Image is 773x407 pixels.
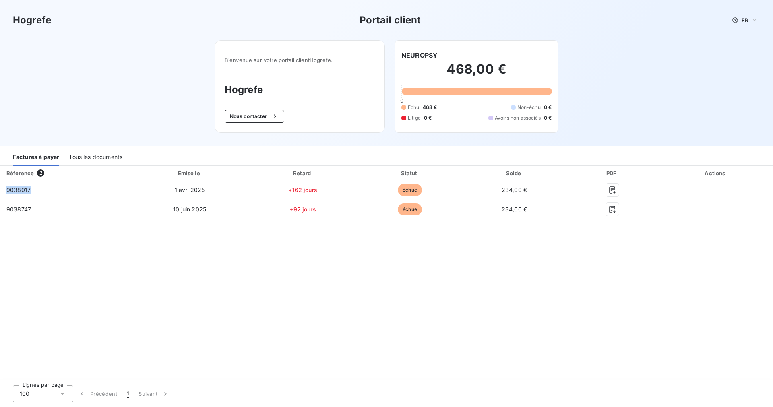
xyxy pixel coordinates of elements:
[73,385,122,402] button: Précédent
[660,169,771,177] div: Actions
[225,83,375,97] h3: Hogrefe
[408,104,420,111] span: Échu
[20,390,29,398] span: 100
[423,104,437,111] span: 468 €
[6,170,34,176] div: Référence
[568,169,657,177] div: PDF
[464,169,564,177] div: Solde
[127,390,129,398] span: 1
[37,169,44,177] span: 2
[225,110,284,123] button: Nous contacter
[288,186,317,193] span: +162 jours
[13,149,59,166] div: Factures à payer
[13,13,51,27] h3: Hogrefe
[173,206,206,213] span: 10 juin 2025
[424,114,432,122] span: 0 €
[122,385,134,402] button: 1
[250,169,355,177] div: Retard
[225,57,375,63] span: Bienvenue sur votre portail client Hogrefe .
[742,17,748,23] span: FR
[69,149,122,166] div: Tous les documents
[401,61,552,85] h2: 468,00 €
[132,169,247,177] div: Émise le
[502,186,527,193] span: 234,00 €
[175,186,205,193] span: 1 avr. 2025
[398,203,422,215] span: échue
[517,104,541,111] span: Non-échu
[502,206,527,213] span: 234,00 €
[289,206,316,213] span: +92 jours
[544,104,552,111] span: 0 €
[398,184,422,196] span: échue
[495,114,541,122] span: Avoirs non associés
[134,385,174,402] button: Suivant
[360,13,421,27] h3: Portail client
[408,114,421,122] span: Litige
[544,114,552,122] span: 0 €
[6,186,31,193] span: 9038017
[6,206,31,213] span: 9038747
[359,169,461,177] div: Statut
[401,50,438,60] h6: NEUROPSY
[400,97,403,104] span: 0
